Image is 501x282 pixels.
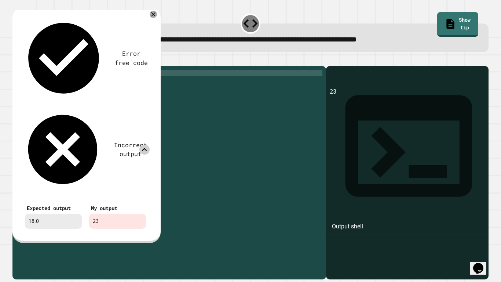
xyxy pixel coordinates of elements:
div: 23 [89,214,146,229]
div: Error free code [113,49,150,67]
a: Show tip [437,12,478,37]
div: 18.0 [25,214,82,229]
iframe: chat widget [470,253,494,275]
div: Expected output [27,204,80,212]
div: Incorrect output [111,141,150,159]
div: My output [91,204,144,212]
div: 23 [330,87,485,279]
